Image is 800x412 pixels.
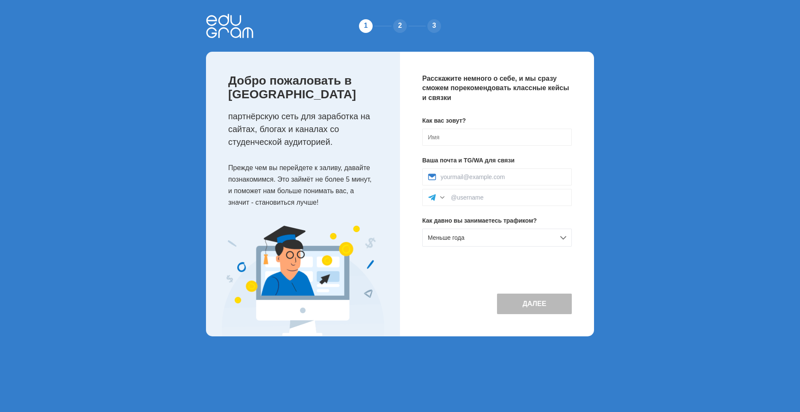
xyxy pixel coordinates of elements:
[357,18,374,35] div: 1
[422,74,572,103] p: Расскажите немного о себе, и мы сразу сможем порекомендовать классные кейсы и связки
[441,174,566,180] input: yourmail@example.com
[422,116,572,125] p: Как вас зовут?
[497,294,572,314] button: Далее
[451,194,566,201] input: @username
[228,110,383,148] p: партнёрскую сеть для заработка на сайтах, блогах и каналах со студенческой аудиторией.
[422,156,572,165] p: Ваша почта и TG/WA для связи
[426,18,443,35] div: 3
[422,129,572,146] input: Имя
[428,234,465,241] span: Меньше года
[228,74,383,101] p: Добро пожаловать в [GEOGRAPHIC_DATA]
[391,18,409,35] div: 2
[422,216,572,225] p: Как давно вы занимаетесь трафиком?
[228,162,383,209] p: Прежде чем вы перейдете к заливу, давайте познакомимся. Это займёт не более 5 минут, и поможет на...
[222,226,384,336] img: Expert Image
